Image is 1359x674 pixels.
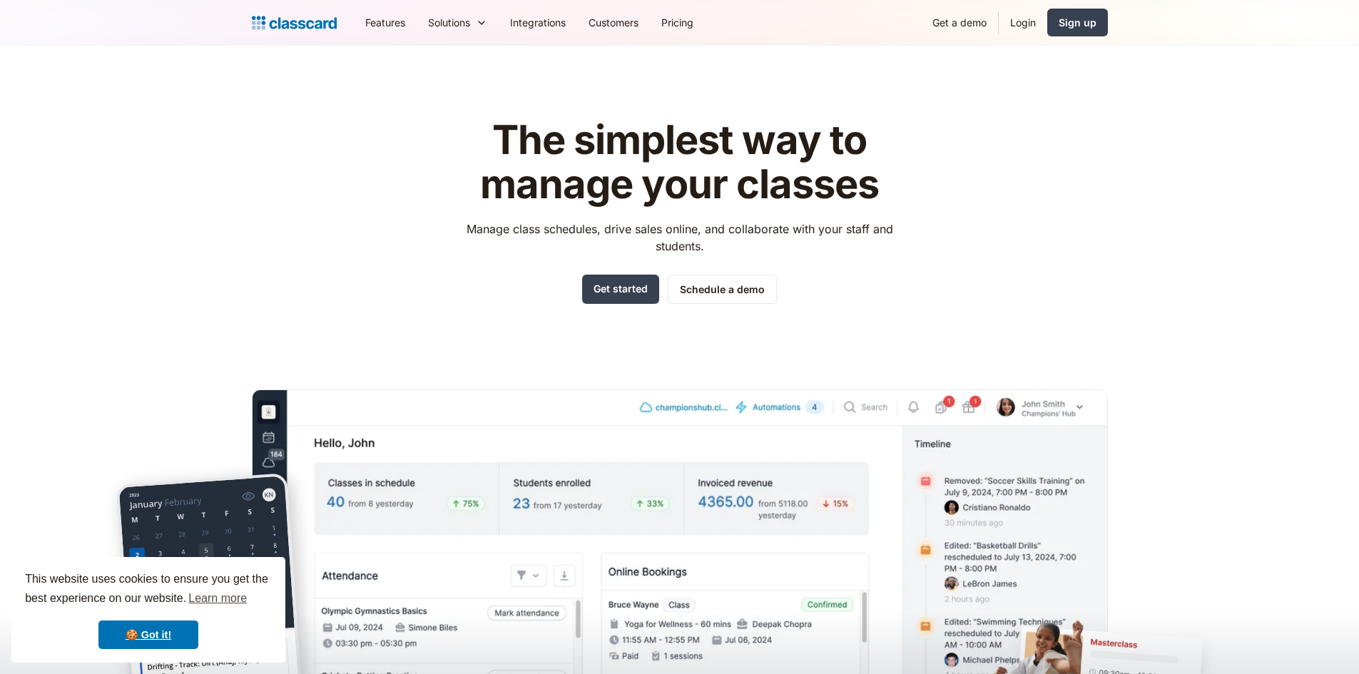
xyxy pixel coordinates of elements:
a: Features [354,6,417,39]
a: Get started [582,275,659,304]
div: Sign up [1059,15,1096,30]
a: learn more about cookies [186,588,249,609]
a: dismiss cookie message [98,621,198,649]
div: Solutions [417,6,499,39]
p: Manage class schedules, drive sales online, and collaborate with your staff and students. [453,220,906,255]
div: Solutions [428,15,470,30]
a: Pricing [650,6,705,39]
h1: The simplest way to manage your classes [453,118,906,206]
div: cookieconsent [11,557,285,663]
a: Customers [577,6,650,39]
a: Login [999,6,1047,39]
a: home [252,13,337,33]
a: Get a demo [921,6,998,39]
span: This website uses cookies to ensure you get the best experience on our website. [25,571,272,609]
a: Integrations [499,6,577,39]
a: Schedule a demo [668,275,777,304]
a: Sign up [1047,9,1108,36]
